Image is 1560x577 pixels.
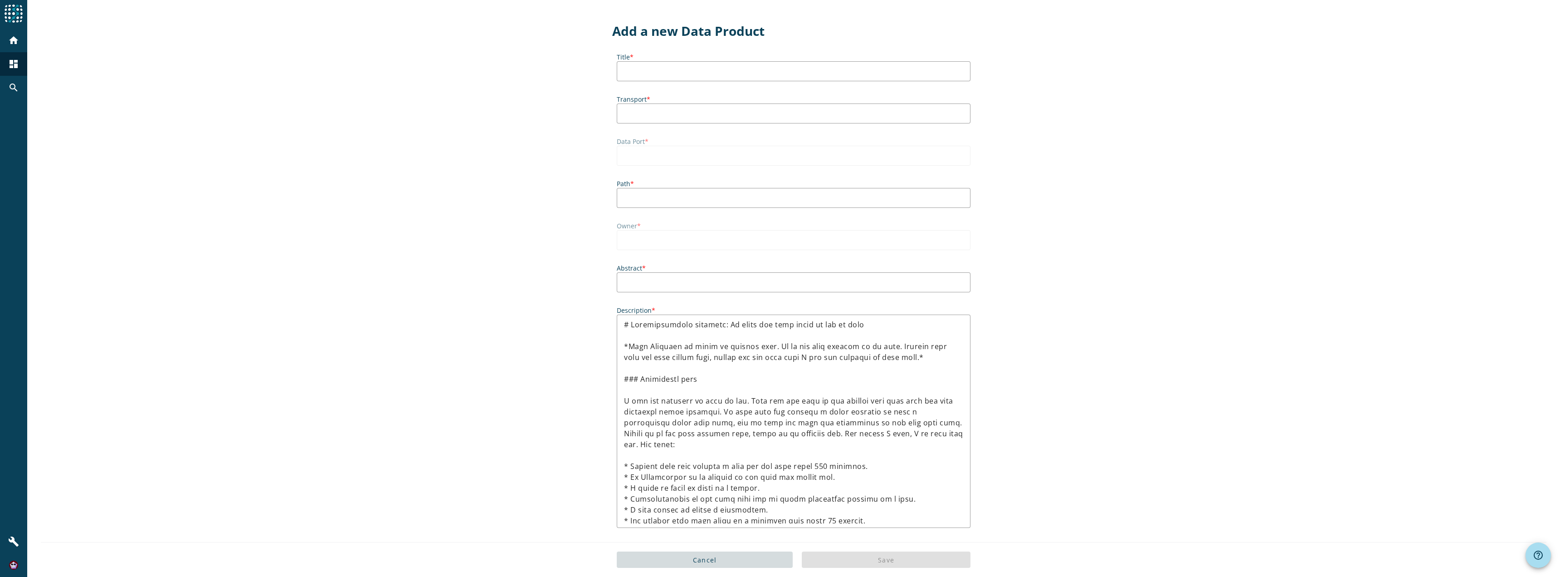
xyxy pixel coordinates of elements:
[617,222,970,230] label: Owner
[617,542,970,550] label: Tags
[612,22,975,39] h1: Add a new Data Product
[1533,550,1544,561] mat-icon: help_outline
[617,552,793,568] button: Cancel
[8,82,19,93] mat-icon: search
[8,35,19,46] mat-icon: home
[5,5,23,23] img: spoud-logo.svg
[617,95,970,104] label: Transport
[693,556,717,564] span: Cancel
[617,53,970,61] label: Title
[8,536,19,547] mat-icon: build
[617,306,970,315] label: Description
[617,179,970,188] label: Path
[617,264,970,272] label: Abstract
[8,59,19,69] mat-icon: dashboard
[617,137,970,146] label: Data Port
[9,561,18,570] img: f40bc641cdaa4136c0e0558ddde32189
